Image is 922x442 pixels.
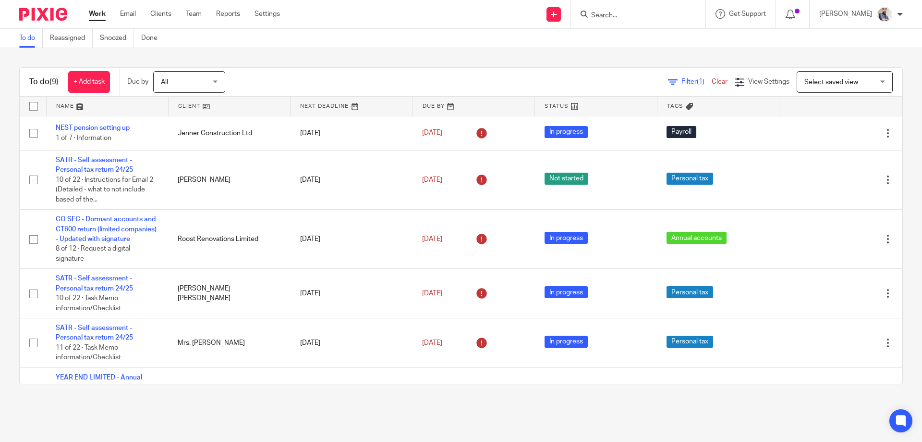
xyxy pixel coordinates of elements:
[590,12,677,20] input: Search
[255,9,280,19] a: Settings
[89,9,106,19] a: Work
[216,9,240,19] a: Reports
[168,150,290,209] td: [PERSON_NAME]
[667,336,713,348] span: Personal tax
[877,7,892,22] img: Pixie%2002.jpg
[729,11,766,17] span: Get Support
[19,29,43,48] a: To do
[667,232,727,244] span: Annual accounts
[141,29,165,48] a: Done
[56,245,130,262] span: 8 of 12 · Request a digital signature
[56,177,153,203] span: 10 of 22 · Instructions for Email 2 (Detailed - what to not include based of the...
[56,135,111,141] span: 1 of 7 · Information
[56,295,121,312] span: 10 of 22 · Task Memo information/Checklist
[168,210,290,269] td: Roost Renovations Limited
[50,29,93,48] a: Reassigned
[161,79,168,86] span: All
[819,9,872,19] p: [PERSON_NAME]
[56,216,157,242] a: CO SEC - Dormant accounts and CT600 return (limited companies) - Updated with signature
[56,125,130,131] a: NEST pension setting up
[56,157,133,173] a: SATR - Self assessment - Personal tax return 24/25
[667,286,713,298] span: Personal tax
[422,290,442,297] span: [DATE]
[545,286,588,298] span: In progress
[422,236,442,242] span: [DATE]
[545,126,588,138] span: In progress
[127,77,148,87] p: Due by
[291,210,412,269] td: [DATE]
[804,79,858,86] span: Select saved view
[748,78,789,85] span: View Settings
[667,103,683,109] span: Tags
[712,78,728,85] a: Clear
[56,344,121,361] span: 11 of 22 · Task Memo information/Checklist
[150,9,171,19] a: Clients
[56,374,142,401] a: YEAR END LIMITED - Annual accounts and CT600 return (limited companies)
[291,269,412,318] td: [DATE]
[49,78,59,86] span: (9)
[681,78,712,85] span: Filter
[168,318,290,368] td: Mrs. [PERSON_NAME]
[667,173,713,185] span: Personal tax
[19,8,67,21] img: Pixie
[422,130,442,137] span: [DATE]
[291,367,412,437] td: [DATE]
[168,367,290,437] td: [PERSON_NAME] Mac Heating Ltd
[291,116,412,150] td: [DATE]
[168,269,290,318] td: [PERSON_NAME] [PERSON_NAME]
[120,9,136,19] a: Email
[291,318,412,368] td: [DATE]
[168,116,290,150] td: Jenner Construction Ltd
[56,325,133,341] a: SATR - Self assessment - Personal tax return 24/25
[56,275,133,291] a: SATR - Self assessment - Personal tax return 24/25
[545,173,588,185] span: Not started
[186,9,202,19] a: Team
[545,336,588,348] span: In progress
[545,232,588,244] span: In progress
[667,126,696,138] span: Payroll
[29,77,59,87] h1: To do
[422,340,442,346] span: [DATE]
[68,71,110,93] a: + Add task
[291,150,412,209] td: [DATE]
[422,177,442,183] span: [DATE]
[100,29,134,48] a: Snoozed
[697,78,704,85] span: (1)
